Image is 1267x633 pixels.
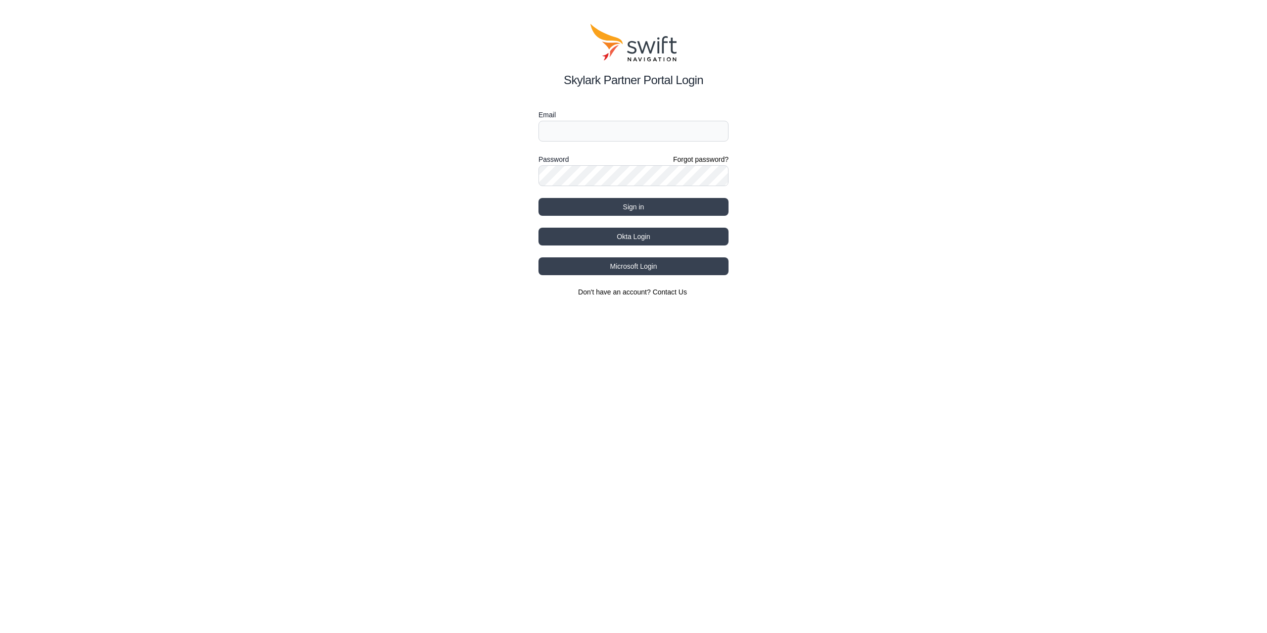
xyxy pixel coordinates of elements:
[538,228,729,245] button: Okta Login
[538,153,569,165] label: Password
[538,71,729,89] h2: Skylark Partner Portal Login
[653,288,687,296] a: Contact Us
[538,109,729,121] label: Email
[538,257,729,275] button: Microsoft Login
[538,287,729,297] section: Don't have an account?
[673,154,729,164] a: Forgot password?
[538,198,729,216] button: Sign in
